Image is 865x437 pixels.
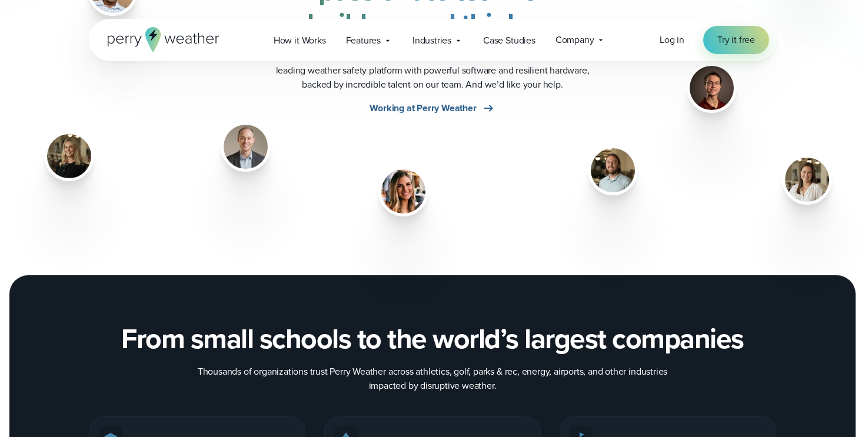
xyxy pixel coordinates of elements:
[591,148,635,192] img: Operational Meteorologist
[412,34,451,48] span: Industries
[717,33,755,47] span: Try it free
[690,66,734,110] img: Daniel Alvarez
[274,34,326,48] span: How it Works
[473,28,545,52] a: Case Studies
[47,134,91,178] img: Account manager
[785,158,829,202] img: Account Manager
[660,33,684,47] a: Log in
[483,34,535,48] span: Case Studies
[264,28,336,52] a: How it Works
[660,33,684,46] span: Log in
[346,34,381,48] span: Features
[381,169,425,214] img: Meredith Chapman
[265,49,600,92] p: Perry Weather is on a mission to simplify weather safety. We are building the leading weather saf...
[703,26,769,54] a: Try it free
[197,365,668,393] p: Thousands of organizations trust Perry Weather across athletics, golf, parks & rec, energy, airpo...
[370,101,476,115] span: Working at Perry Weather
[370,101,495,115] a: Working at Perry Weather
[121,322,744,355] h2: From small schools to the world’s largest companies
[555,33,594,47] span: Company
